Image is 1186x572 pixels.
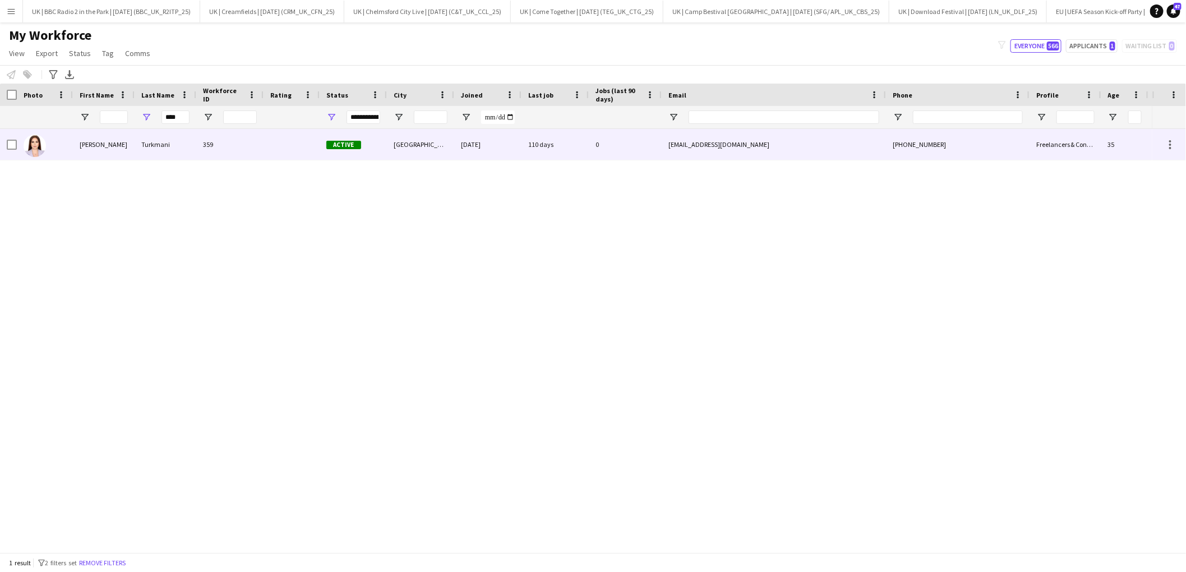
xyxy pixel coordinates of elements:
app-action-btn: Advanced filters [47,68,60,81]
div: [GEOGRAPHIC_DATA] [387,129,454,160]
span: Rating [270,91,292,99]
span: Last Name [141,91,174,99]
div: [DATE] [454,129,522,160]
a: Tag [98,46,118,61]
span: Jobs (last 90 days) [596,86,642,103]
button: Open Filter Menu [893,112,903,122]
span: 2 filters set [45,559,77,567]
button: UK | Download Festival | [DATE] (LN_UK_DLF_25) [889,1,1047,22]
span: My Workforce [9,27,91,44]
img: Yasmin Turkmani [24,135,46,157]
button: UK | Come Together | [DATE] (TEG_UK_CTG_25) [511,1,663,22]
span: Tag [102,48,114,58]
span: Age [1108,91,1120,99]
button: Open Filter Menu [203,112,213,122]
button: Everyone566 [1010,39,1062,53]
div: Freelancers & Contractors [1030,129,1101,160]
span: Active [326,141,361,149]
button: Open Filter Menu [141,112,151,122]
span: 1 [1110,41,1115,50]
input: Joined Filter Input [481,110,515,124]
input: Last Name Filter Input [161,110,190,124]
div: [EMAIL_ADDRESS][DOMAIN_NAME] [662,129,886,160]
input: First Name Filter Input [100,110,128,124]
span: Last job [528,91,553,99]
button: Open Filter Menu [326,112,336,122]
span: First Name [80,91,114,99]
span: Profile [1036,91,1059,99]
button: UK | BBC Radio 2 in the Park | [DATE] (BBC_UK_R2ITP_25) [23,1,200,22]
input: Age Filter Input [1128,110,1142,124]
div: Turkmani [135,129,196,160]
a: Comms [121,46,155,61]
input: Email Filter Input [689,110,879,124]
a: 47 [1167,4,1180,18]
div: 359 [196,129,264,160]
span: 566 [1047,41,1059,50]
div: [PERSON_NAME] [73,129,135,160]
app-action-btn: Export XLSX [63,68,76,81]
button: Open Filter Menu [668,112,679,122]
button: UK | Creamfields | [DATE] (CRM_UK_CFN_25) [200,1,344,22]
span: Email [668,91,686,99]
span: View [9,48,25,58]
button: UK | Chelmsford City Live | [DATE] (C&T_UK_CCL_25) [344,1,511,22]
button: Open Filter Menu [1036,112,1046,122]
span: Phone [893,91,912,99]
span: Comms [125,48,150,58]
span: Status [326,91,348,99]
a: Status [64,46,95,61]
div: [PHONE_NUMBER] [886,129,1030,160]
button: Open Filter Menu [461,112,471,122]
span: City [394,91,407,99]
span: Status [69,48,91,58]
button: Open Filter Menu [80,112,90,122]
button: Open Filter Menu [1108,112,1118,122]
input: Workforce ID Filter Input [223,110,257,124]
input: Profile Filter Input [1056,110,1095,124]
span: Photo [24,91,43,99]
span: Joined [461,91,483,99]
button: Open Filter Menu [394,112,404,122]
span: 47 [1174,3,1182,10]
div: 110 days [522,129,589,160]
input: Phone Filter Input [913,110,1023,124]
input: City Filter Input [414,110,447,124]
button: UK | Camp Bestival [GEOGRAPHIC_DATA] | [DATE] (SFG/ APL_UK_CBS_25) [663,1,889,22]
button: Applicants1 [1066,39,1118,53]
span: Export [36,48,58,58]
span: Workforce ID [203,86,243,103]
div: 35 [1101,129,1148,160]
div: 0 [589,129,662,160]
button: Remove filters [77,557,128,569]
a: View [4,46,29,61]
a: Export [31,46,62,61]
